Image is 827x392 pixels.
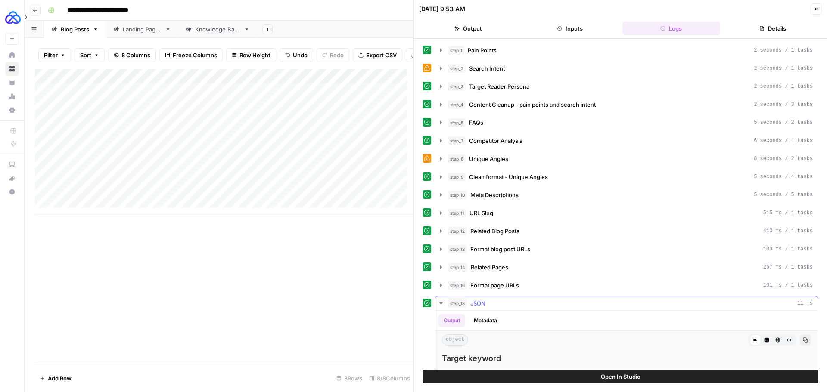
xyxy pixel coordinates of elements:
[5,90,19,103] a: Usage
[448,136,466,145] span: step_7
[448,191,467,199] span: step_10
[469,64,505,73] span: Search Intent
[724,22,822,35] button: Details
[754,191,813,199] span: 5 seconds / 5 tasks
[5,103,19,117] a: Settings
[5,157,19,171] a: AirOps Academy
[442,352,811,364] span: Target keyword
[601,372,640,381] span: Open In Studio
[5,76,19,90] a: Your Data
[108,48,156,62] button: 8 Columns
[366,51,397,59] span: Export CSV
[293,51,308,59] span: Undo
[448,173,466,181] span: step_9
[75,48,105,62] button: Sort
[435,206,818,220] button: 515 ms / 1 tasks
[754,119,813,127] span: 5 seconds / 2 tasks
[469,314,502,327] button: Metadata
[123,25,162,34] div: Landing Pages
[5,185,19,199] button: Help + Support
[6,172,19,185] div: What's new?
[5,10,21,25] img: AUQ Logo
[448,100,466,109] span: step_4
[5,7,19,28] button: Workspace: AUQ
[435,116,818,130] button: 5 seconds / 2 tasks
[435,62,818,75] button: 2 seconds / 1 tasks
[448,64,466,73] span: step_2
[470,191,519,199] span: Meta Descriptions
[448,299,467,308] span: step_18
[317,48,349,62] button: Redo
[330,51,344,59] span: Redo
[754,155,813,163] span: 8 seconds / 2 tasks
[763,245,813,253] span: 103 ms / 1 tasks
[754,137,813,145] span: 6 seconds / 1 tasks
[754,46,813,54] span: 2 seconds / 1 tasks
[38,48,71,62] button: Filter
[448,118,466,127] span: step_5
[239,51,270,59] span: Row Height
[435,80,818,93] button: 2 seconds / 1 tasks
[470,299,485,308] span: JSON
[5,48,19,62] a: Home
[448,209,466,217] span: step_11
[469,82,529,91] span: Target Reader Persona
[754,173,813,181] span: 5 seconds / 4 tasks
[448,46,464,55] span: step_1
[469,209,493,217] span: URL Slug
[106,21,178,38] a: Landing Pages
[469,100,596,109] span: Content Cleanup - pain points and search intent
[435,224,818,238] button: 410 ms / 1 tasks
[448,245,467,253] span: step_13
[435,296,818,310] button: 11 ms
[435,43,818,57] button: 2 seconds / 1 tasks
[754,101,813,108] span: 2 seconds / 3 tasks
[435,242,818,256] button: 103 ms / 1 tasks
[469,118,483,127] span: FAQs
[44,21,106,38] a: Blog Posts
[448,227,467,235] span: step_12
[159,48,223,62] button: Freeze Columns
[353,48,402,62] button: Export CSV
[471,263,508,272] span: Related Pages
[423,370,818,383] button: Open In Studio
[435,170,818,184] button: 5 seconds / 4 tasks
[469,173,548,181] span: Clean format - Unique Angles
[435,260,818,274] button: 267 ms / 1 tasks
[763,209,813,217] span: 515 ms / 1 tasks
[448,281,467,290] span: step_16
[763,263,813,271] span: 267 ms / 1 tasks
[469,154,508,163] span: Unique Angles
[435,134,818,148] button: 6 seconds / 1 tasks
[763,227,813,235] span: 410 ms / 1 tasks
[448,154,466,163] span: step_8
[754,83,813,90] span: 2 seconds / 1 tasks
[226,48,276,62] button: Row Height
[438,314,465,327] button: Output
[121,51,150,59] span: 8 Columns
[468,46,497,55] span: Pain Points
[470,245,530,253] span: Format blog post URLs
[280,48,313,62] button: Undo
[521,22,619,35] button: Inputs
[173,51,217,59] span: Freeze Columns
[48,374,72,383] span: Add Row
[797,299,813,307] span: 11 ms
[448,263,467,272] span: step_14
[44,51,58,59] span: Filter
[419,5,465,13] div: [DATE] 9:53 AM
[442,334,468,346] span: object
[178,21,257,38] a: Knowledge Base
[5,62,19,76] a: Browse
[448,82,466,91] span: step_3
[80,51,91,59] span: Sort
[435,152,818,166] button: 8 seconds / 2 tasks
[622,22,721,35] button: Logs
[195,25,240,34] div: Knowledge Base
[435,278,818,292] button: 101 ms / 1 tasks
[5,171,19,185] button: What's new?
[435,98,818,111] button: 2 seconds / 3 tasks
[61,25,89,34] div: Blog Posts
[470,227,519,235] span: Related Blog Posts
[435,188,818,202] button: 5 seconds / 5 tasks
